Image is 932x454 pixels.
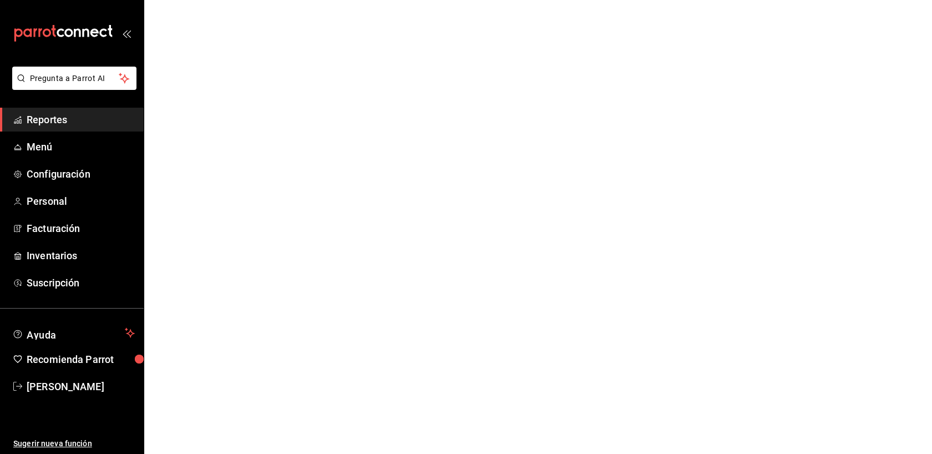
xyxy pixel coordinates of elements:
span: Recomienda Parrot [27,352,135,367]
span: Reportes [27,112,135,127]
span: Suscripción [27,275,135,290]
button: Pregunta a Parrot AI [12,67,136,90]
span: Pregunta a Parrot AI [30,73,119,84]
span: Inventarios [27,248,135,263]
span: Facturación [27,221,135,236]
span: [PERSON_NAME] [27,379,135,394]
a: Pregunta a Parrot AI [8,80,136,92]
span: Sugerir nueva función [13,438,135,450]
span: Personal [27,194,135,209]
button: open_drawer_menu [122,29,131,38]
span: Menú [27,139,135,154]
span: Ayuda [27,326,120,340]
span: Configuración [27,167,135,181]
